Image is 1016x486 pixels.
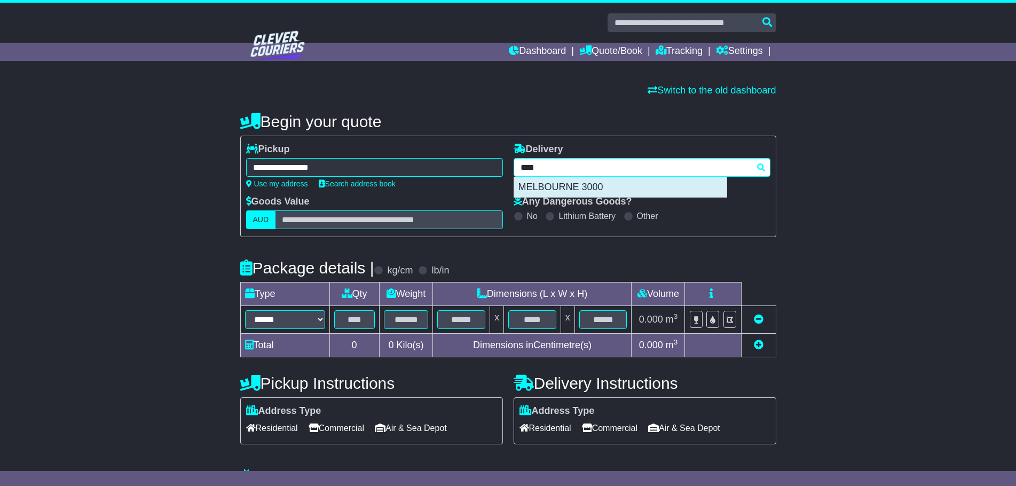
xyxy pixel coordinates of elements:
[514,158,770,177] typeahead: Please provide city
[246,196,310,208] label: Goods Value
[527,211,538,221] label: No
[582,420,637,436] span: Commercial
[514,196,632,208] label: Any Dangerous Goods?
[648,420,720,436] span: Air & Sea Depot
[490,306,504,334] td: x
[632,283,685,306] td: Volume
[240,283,329,306] td: Type
[240,334,329,357] td: Total
[379,334,433,357] td: Kilo(s)
[246,420,298,436] span: Residential
[387,265,413,277] label: kg/cm
[674,338,678,346] sup: 3
[240,113,776,130] h4: Begin your quote
[309,420,364,436] span: Commercial
[329,334,379,357] td: 0
[240,468,776,486] h4: Warranty & Insurance
[433,283,632,306] td: Dimensions (L x W x H)
[379,283,433,306] td: Weight
[319,179,396,188] a: Search address book
[666,340,678,350] span: m
[514,374,776,392] h4: Delivery Instructions
[666,314,678,325] span: m
[561,306,574,334] td: x
[558,211,616,221] label: Lithium Battery
[514,177,727,198] div: MELBOURNE 3000
[639,314,663,325] span: 0.000
[246,179,308,188] a: Use my address
[514,144,563,155] label: Delivery
[519,420,571,436] span: Residential
[246,144,290,155] label: Pickup
[433,334,632,357] td: Dimensions in Centimetre(s)
[246,405,321,417] label: Address Type
[329,283,379,306] td: Qty
[637,211,658,221] label: Other
[716,43,763,61] a: Settings
[240,259,374,277] h4: Package details |
[519,405,595,417] label: Address Type
[388,340,393,350] span: 0
[579,43,642,61] a: Quote/Book
[431,265,449,277] label: lb/in
[674,312,678,320] sup: 3
[246,210,276,229] label: AUD
[656,43,703,61] a: Tracking
[509,43,566,61] a: Dashboard
[754,340,763,350] a: Add new item
[240,374,503,392] h4: Pickup Instructions
[375,420,447,436] span: Air & Sea Depot
[648,85,776,96] a: Switch to the old dashboard
[639,340,663,350] span: 0.000
[754,314,763,325] a: Remove this item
